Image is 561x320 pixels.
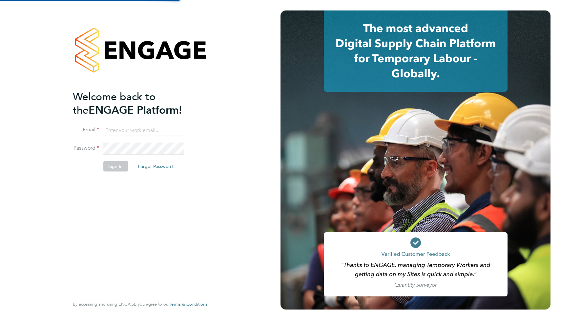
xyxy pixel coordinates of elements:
button: Forgot Password [133,161,178,172]
button: Sign In [103,161,128,172]
span: By accessing and using ENGAGE you agree to our [73,301,207,307]
a: Terms & Conditions [170,302,207,307]
h2: ENGAGE Platform! [73,90,201,117]
span: Welcome back to the [73,90,156,116]
label: Password [73,145,99,152]
label: Email [73,126,99,133]
input: Enter your work email... [103,124,184,136]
